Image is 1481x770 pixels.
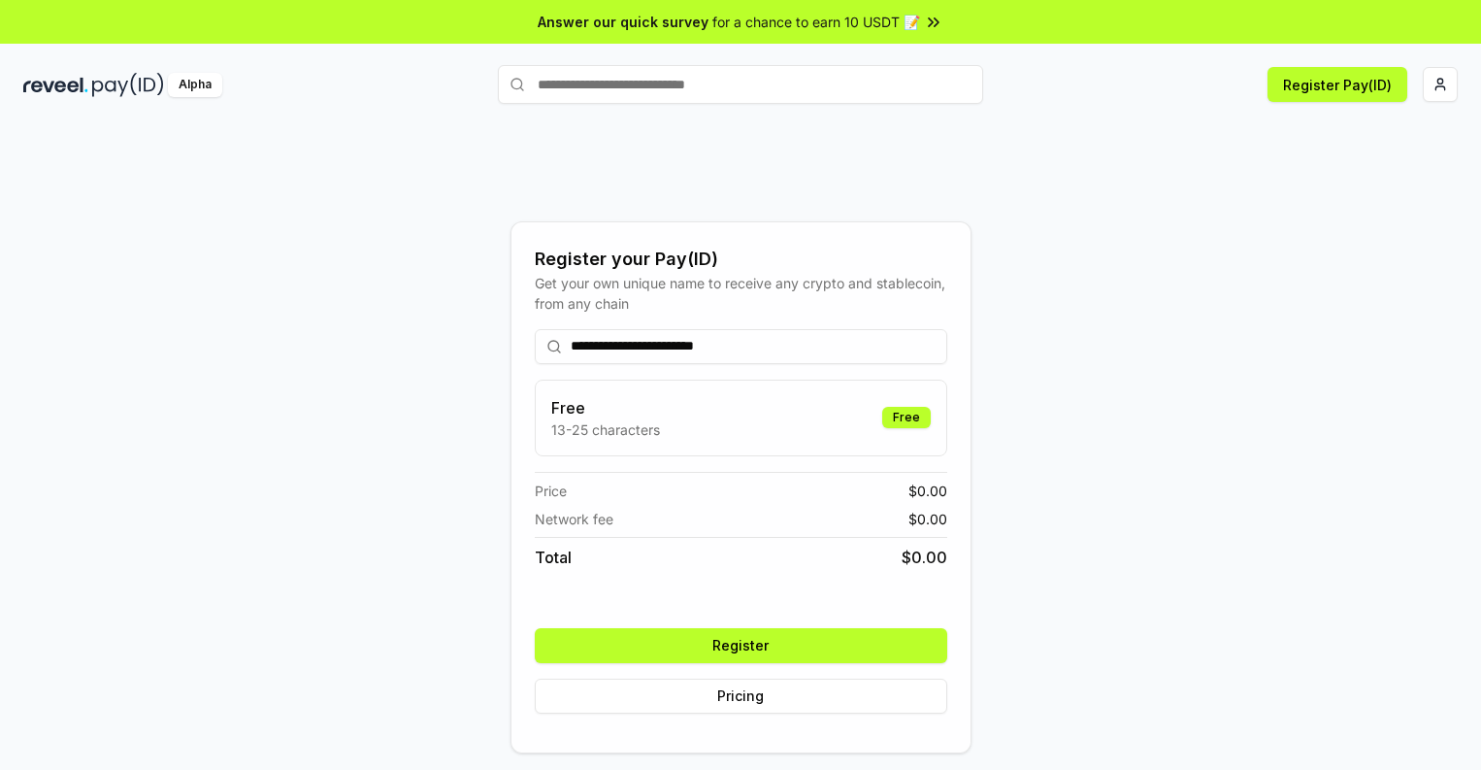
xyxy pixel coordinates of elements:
[551,419,660,440] p: 13-25 characters
[23,73,88,97] img: reveel_dark
[908,481,947,501] span: $ 0.00
[551,396,660,419] h3: Free
[538,12,708,32] span: Answer our quick survey
[882,407,931,428] div: Free
[1267,67,1407,102] button: Register Pay(ID)
[168,73,222,97] div: Alpha
[902,546,947,569] span: $ 0.00
[535,273,947,314] div: Get your own unique name to receive any crypto and stablecoin, from any chain
[535,679,947,714] button: Pricing
[535,509,613,529] span: Network fee
[908,509,947,529] span: $ 0.00
[535,628,947,663] button: Register
[535,546,572,569] span: Total
[92,73,164,97] img: pay_id
[712,12,920,32] span: for a chance to earn 10 USDT 📝
[535,246,947,273] div: Register your Pay(ID)
[535,481,567,501] span: Price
